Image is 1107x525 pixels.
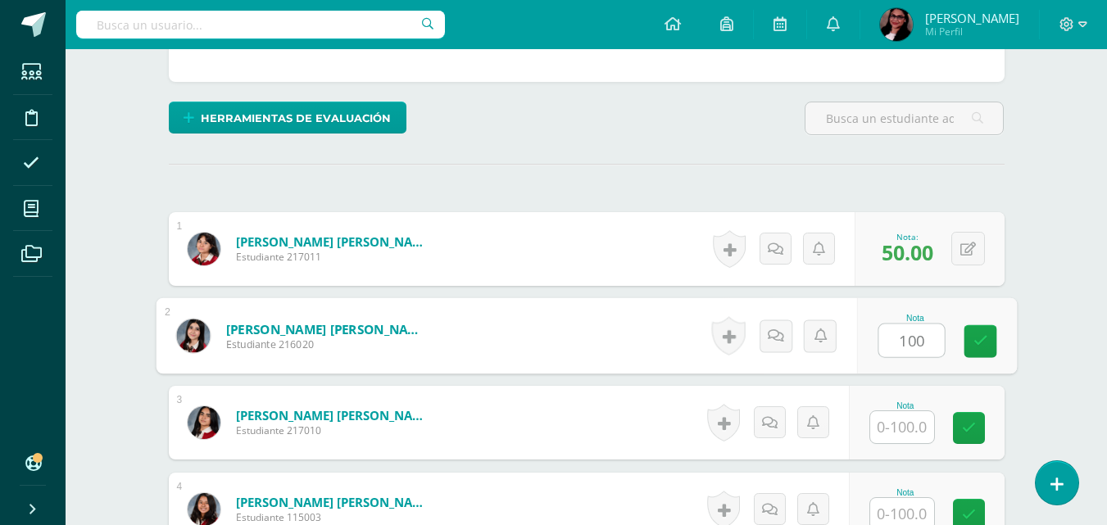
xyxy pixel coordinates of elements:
img: b72d20cd8319af82d3c0dd173b30e053.png [176,319,210,352]
div: Nota [878,314,952,323]
div: Nota: [882,231,933,242]
span: Estudiante 216020 [225,337,428,352]
span: [PERSON_NAME] [925,10,1019,26]
img: 1f29bb17d9c371b7859f6d82ae88f7d4.png [880,8,913,41]
a: [PERSON_NAME] [PERSON_NAME] [236,407,433,423]
input: Busca un estudiante aquí... [805,102,1003,134]
span: Estudiante 115003 [236,510,433,524]
img: b7f9f780e16329846939d9a2e050a4cd.png [188,233,220,265]
img: 00504be4c6691c1abe7e24342fabd4ae.png [188,406,220,439]
input: 0-100.0 [878,324,944,357]
div: Nota [869,401,941,410]
a: [PERSON_NAME] [PERSON_NAME] [236,233,433,250]
div: Nota [869,488,941,497]
span: Herramientas de evaluación [201,103,391,134]
span: Mi Perfil [925,25,1019,38]
a: [PERSON_NAME] [PERSON_NAME] [225,320,428,337]
input: 0-100.0 [870,411,934,443]
a: Herramientas de evaluación [169,102,406,134]
span: Estudiante 217010 [236,423,433,437]
span: Estudiante 217011 [236,250,433,264]
input: Busca un usuario... [76,11,445,38]
a: [PERSON_NAME] [PERSON_NAME] [236,494,433,510]
span: 50.00 [882,238,933,266]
